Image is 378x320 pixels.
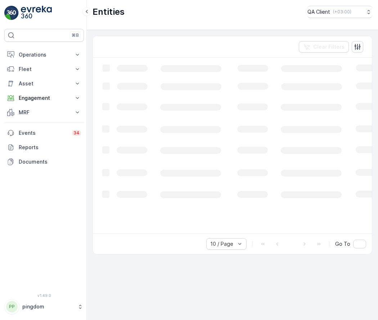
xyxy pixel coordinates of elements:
[4,62,84,76] button: Fleet
[4,155,84,169] a: Documents
[4,6,19,20] img: logo
[4,76,84,91] button: Asset
[335,240,350,248] span: Go To
[19,129,68,137] p: Events
[4,48,84,62] button: Operations
[313,43,345,50] p: Clear Filters
[307,6,372,18] button: QA Client(+03:00)
[4,91,84,105] button: Engagement
[72,32,79,38] p: ⌘B
[4,105,84,120] button: MRF
[19,80,69,87] p: Asset
[93,6,125,18] p: Entities
[73,130,80,136] p: 34
[19,144,81,151] p: Reports
[307,8,330,15] p: QA Client
[4,299,84,314] button: PPpingdom
[19,66,69,73] p: Fleet
[299,41,349,53] button: Clear Filters
[19,158,81,165] p: Documents
[21,6,52,20] img: logo_light-DOdMpM7g.png
[333,9,351,15] p: ( +03:00 )
[4,126,84,140] a: Events34
[22,303,74,310] p: pingdom
[6,301,18,312] div: PP
[19,51,69,58] p: Operations
[19,94,69,102] p: Engagement
[19,109,69,116] p: MRF
[4,293,84,298] span: v 1.49.0
[4,140,84,155] a: Reports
